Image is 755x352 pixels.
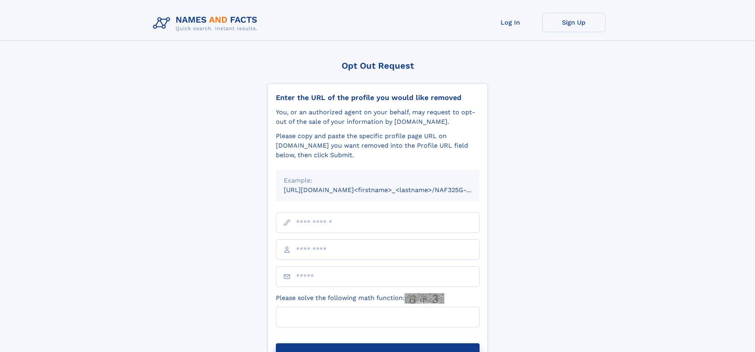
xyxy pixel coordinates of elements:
[542,13,606,32] a: Sign Up
[276,293,444,304] label: Please solve the following math function:
[276,93,480,102] div: Enter the URL of the profile you would like removed
[276,108,480,127] div: You, or an authorized agent on your behalf, may request to opt-out of the sale of your informatio...
[479,13,542,32] a: Log In
[268,61,488,71] div: Opt Out Request
[284,176,472,185] div: Example:
[150,13,264,34] img: Logo Names and Facts
[276,131,480,160] div: Please copy and paste the specific profile page URL on [DOMAIN_NAME] you want removed into the Pr...
[284,186,495,194] small: [URL][DOMAIN_NAME]<firstname>_<lastname>/NAF325G-xxxxxxxx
